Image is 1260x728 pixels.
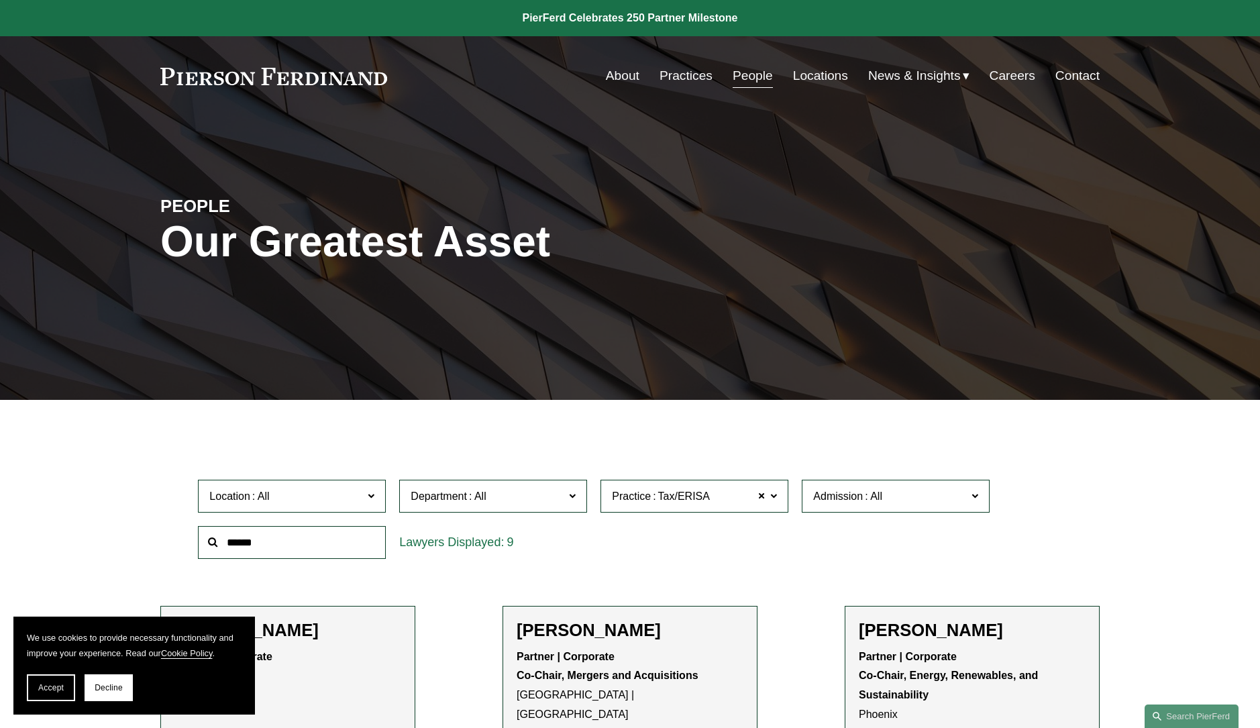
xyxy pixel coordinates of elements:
span: News & Insights [868,64,961,88]
a: Contact [1055,63,1100,89]
span: Decline [95,683,123,692]
button: Decline [85,674,133,701]
span: 9 [507,535,513,549]
strong: Partner | Corporate [174,651,272,662]
p: [US_STATE] [174,647,401,686]
p: Phoenix [859,647,1086,725]
h2: [PERSON_NAME] [517,620,743,641]
a: People [733,63,773,89]
a: folder dropdown [868,63,969,89]
h2: [PERSON_NAME] [174,620,401,641]
span: Admission [813,490,863,502]
span: Practice [612,490,651,502]
a: Practices [660,63,713,89]
section: Cookie banner [13,617,255,715]
p: We use cookies to provide necessary functionality and improve your experience. Read our . [27,630,242,661]
a: Locations [793,63,848,89]
a: Careers [990,63,1035,89]
h2: [PERSON_NAME] [859,620,1086,641]
a: About [606,63,639,89]
strong: Co-Chair, Energy, Renewables, and Sustainability [859,670,1041,700]
h4: PEOPLE [160,195,395,217]
h1: Our Greatest Asset [160,217,786,266]
strong: Co-Chair, Mergers and Acquisitions [517,670,698,681]
a: Search this site [1145,705,1239,728]
span: Department [411,490,467,502]
span: Tax/ERISA [658,488,710,505]
a: Cookie Policy [161,648,213,658]
p: [GEOGRAPHIC_DATA] | [GEOGRAPHIC_DATA] [517,647,743,725]
button: Accept [27,674,75,701]
strong: Partner | Corporate [517,651,615,662]
strong: Partner | Corporate [859,651,957,662]
span: Accept [38,683,64,692]
span: Location [209,490,250,502]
